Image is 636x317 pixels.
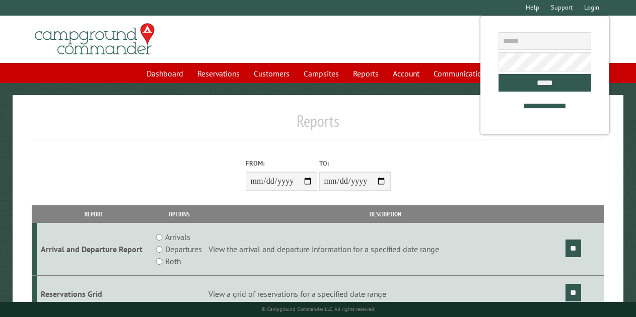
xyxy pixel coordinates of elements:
[140,64,189,83] a: Dashboard
[37,205,152,223] th: Report
[165,255,181,267] label: Both
[319,158,391,168] label: To:
[298,64,345,83] a: Campsites
[207,205,564,223] th: Description
[207,223,564,276] td: View the arrival and departure information for a specified date range
[32,111,604,139] h1: Reports
[37,223,152,276] td: Arrival and Departure Report
[191,64,246,83] a: Reservations
[428,64,496,83] a: Communications
[165,231,190,243] label: Arrivals
[248,64,296,83] a: Customers
[387,64,426,83] a: Account
[207,276,564,312] td: View a grid of reservations for a specified date range
[165,243,202,255] label: Departures
[347,64,385,83] a: Reports
[246,158,317,168] label: From:
[152,205,207,223] th: Options
[37,276,152,312] td: Reservations Grid
[32,20,158,59] img: Campground Commander
[261,306,375,312] small: © Campground Commander LLC. All rights reserved.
